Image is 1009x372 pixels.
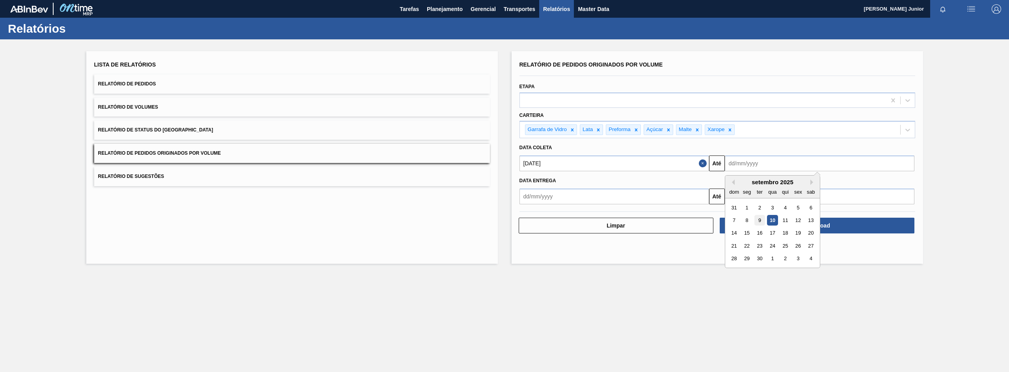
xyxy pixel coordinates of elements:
div: seg [741,187,752,197]
div: Choose sexta-feira, 26 de setembro de 2025 [793,241,803,251]
div: Choose segunda-feira, 29 de setembro de 2025 [741,254,752,264]
div: Choose segunda-feira, 8 de setembro de 2025 [741,215,752,226]
button: Notificações [930,4,955,15]
span: Relatório de Volumes [98,104,158,110]
div: Garrafa de Vidro [525,125,568,135]
div: Choose quarta-feira, 1 de outubro de 2025 [767,254,778,264]
label: Etapa [519,84,535,89]
div: Xarope [705,125,726,135]
div: Choose sábado, 27 de setembro de 2025 [805,241,816,251]
div: qua [767,187,778,197]
div: Choose terça-feira, 9 de setembro de 2025 [754,215,765,226]
span: Data coleta [519,145,552,150]
button: Close [699,155,709,171]
h1: Relatórios [8,24,148,33]
button: Relatório de Volumes [94,98,490,117]
label: Carteira [519,113,544,118]
div: Choose segunda-feira, 22 de setembro de 2025 [741,241,752,251]
button: Relatório de Status do [GEOGRAPHIC_DATA] [94,120,490,140]
div: Choose quarta-feira, 10 de setembro de 2025 [767,215,778,226]
div: Choose terça-feira, 2 de setembro de 2025 [754,202,765,213]
div: Choose segunda-feira, 15 de setembro de 2025 [741,228,752,239]
div: Choose quinta-feira, 4 de setembro de 2025 [780,202,790,213]
button: Relatório de Sugestões [94,167,490,186]
button: Download [720,218,914,233]
div: Açúcar [644,125,664,135]
input: dd/mm/yyyy [519,155,709,171]
div: Choose quarta-feira, 24 de setembro de 2025 [767,241,778,251]
div: Choose terça-feira, 23 de setembro de 2025 [754,241,765,251]
img: userActions [966,4,976,14]
div: Choose quarta-feira, 17 de setembro de 2025 [767,228,778,239]
div: Choose terça-feira, 16 de setembro de 2025 [754,228,765,239]
button: Relatório de Pedidos Originados por Volume [94,144,490,163]
button: Relatório de Pedidos [94,74,490,94]
div: Choose sexta-feira, 5 de setembro de 2025 [793,202,803,213]
div: setembro 2025 [725,179,820,185]
div: Choose sábado, 13 de setembro de 2025 [805,215,816,226]
div: ter [754,187,765,197]
button: Limpar [519,218,713,233]
button: Até [709,189,725,204]
span: Planejamento [427,4,463,14]
img: TNhmsLtSVTkK8tSr43FrP2fwEKptu5GPRR3wAAAABJRU5ErkJggg== [10,6,48,13]
span: Relatório de Status do [GEOGRAPHIC_DATA] [98,127,213,133]
div: Choose terça-feira, 30 de setembro de 2025 [754,254,765,264]
span: Data entrega [519,178,556,183]
span: Relatório de Pedidos Originados por Volume [98,150,221,156]
span: Transportes [504,4,535,14]
img: Logout [992,4,1001,14]
div: Choose sexta-feira, 3 de outubro de 2025 [793,254,803,264]
div: Choose domingo, 31 de agosto de 2025 [729,202,739,213]
div: sab [805,187,816,197]
div: Choose domingo, 14 de setembro de 2025 [729,228,739,239]
span: Relatório de Pedidos [98,81,156,87]
div: Choose sábado, 4 de outubro de 2025 [805,254,816,264]
div: qui [780,187,790,197]
div: Preforma [606,125,632,135]
div: dom [729,187,739,197]
span: Master Data [578,4,609,14]
div: Choose sexta-feira, 12 de setembro de 2025 [793,215,803,226]
div: Lata [580,125,594,135]
button: Até [709,155,725,171]
button: Next Month [810,180,816,185]
div: Choose sexta-feira, 19 de setembro de 2025 [793,228,803,239]
button: Previous Month [729,180,735,185]
div: Choose quinta-feira, 25 de setembro de 2025 [780,241,790,251]
div: Choose quinta-feira, 2 de outubro de 2025 [780,254,790,264]
div: Choose quinta-feira, 11 de setembro de 2025 [780,215,790,226]
input: dd/mm/yyyy [519,189,709,204]
div: Choose sábado, 6 de setembro de 2025 [805,202,816,213]
div: month 2025-09 [728,201,817,265]
span: Relatório de Pedidos Originados por Volume [519,61,663,68]
div: sex [793,187,803,197]
div: Choose segunda-feira, 1 de setembro de 2025 [741,202,752,213]
input: dd/mm/yyyy [725,155,914,171]
span: Gerencial [471,4,496,14]
div: Choose sábado, 20 de setembro de 2025 [805,228,816,239]
span: Tarefas [400,4,419,14]
div: Choose domingo, 28 de setembro de 2025 [729,254,739,264]
div: Choose quarta-feira, 3 de setembro de 2025 [767,202,778,213]
span: Lista de Relatórios [94,61,156,68]
span: Relatórios [543,4,570,14]
div: Malte [676,125,693,135]
div: Choose domingo, 21 de setembro de 2025 [729,241,739,251]
div: Choose domingo, 7 de setembro de 2025 [729,215,739,226]
div: Choose quinta-feira, 18 de setembro de 2025 [780,228,790,239]
span: Relatório de Sugestões [98,174,164,179]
